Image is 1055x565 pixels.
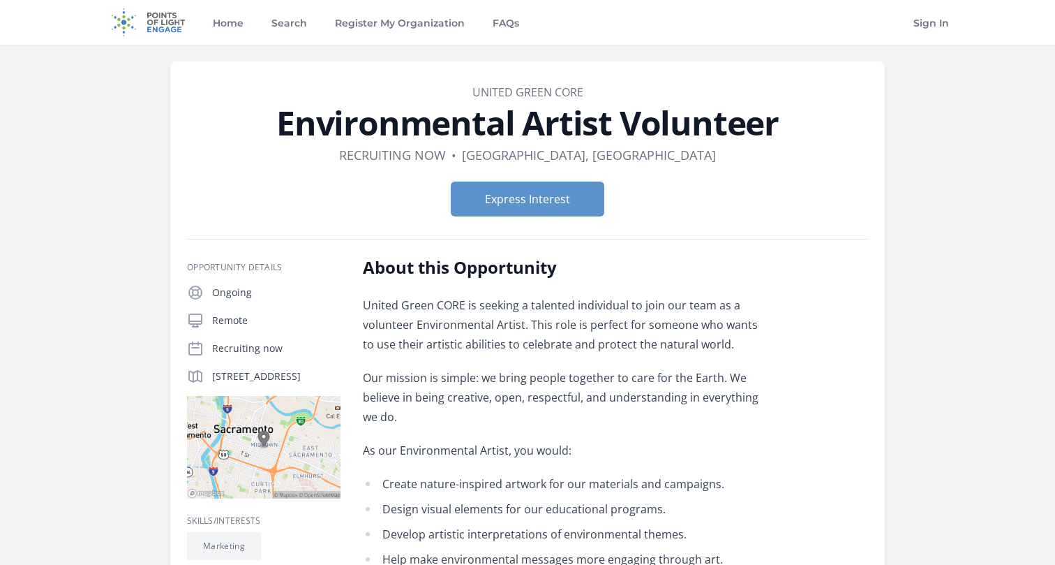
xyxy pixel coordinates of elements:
p: [STREET_ADDRESS] [212,369,341,383]
h3: Opportunity Details [187,262,341,273]
img: Map [187,396,341,499]
p: Ongoing [212,286,341,300]
dd: Recruiting now [339,145,446,165]
p: Recruiting now [212,342,341,355]
dd: [GEOGRAPHIC_DATA], [GEOGRAPHIC_DATA] [462,145,716,165]
h3: Skills/Interests [187,515,341,527]
button: Express Interest [451,182,604,217]
h1: Environmental Artist Volunteer [187,106,868,140]
h2: About this Opportunity [363,256,771,279]
li: Marketing [187,532,261,560]
div: • [451,145,456,165]
p: Remote [212,314,341,328]
p: Our mission is simple: we bring people together to care for the Earth. We believe in being creati... [363,368,771,427]
li: Create nature-inspired artwork for our materials and campaigns. [363,474,771,494]
li: Develop artistic interpretations of environmental themes. [363,524,771,544]
a: United Green CORE [472,85,583,100]
p: United Green CORE is seeking a talented individual to join our team as a volunteer Environmental ... [363,295,771,354]
p: As our Environmental Artist, you would: [363,441,771,460]
li: Design visual elements for our educational programs. [363,499,771,519]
